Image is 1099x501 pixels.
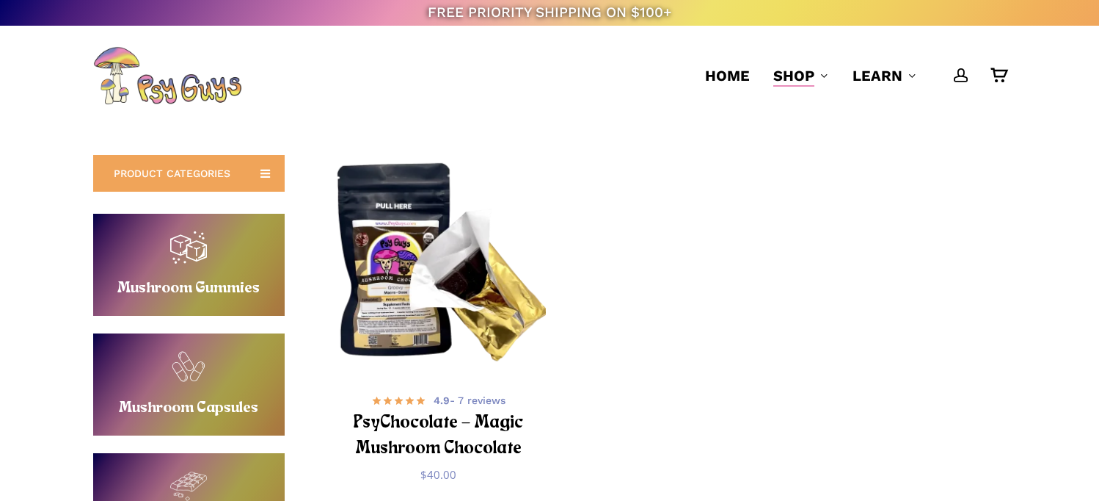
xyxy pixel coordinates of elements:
[93,155,285,192] a: PRODUCT CATEGORIES
[350,410,528,463] h2: PsyChocolate – Magic Mushroom Chocolate
[420,467,456,482] bdi: 40.00
[434,394,450,406] b: 4.9
[852,67,902,84] span: Learn
[332,158,547,373] a: PsyChocolate - Magic Mushroom Chocolate
[705,67,750,84] span: Home
[434,393,505,408] span: - 7 reviews
[773,67,814,84] span: Shop
[114,166,230,181] span: PRODUCT CATEGORIES
[332,158,547,373] img: Psy Guys mushroom chocolate bar packaging and unwrapped bar
[705,65,750,86] a: Home
[93,46,241,105] img: PsyGuys
[773,65,829,86] a: Shop
[852,65,917,86] a: Learn
[693,26,1007,126] nav: Main Menu
[350,392,528,456] a: 4.9- 7 reviews PsyChocolate – Magic Mushroom Chocolate
[420,467,427,482] span: $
